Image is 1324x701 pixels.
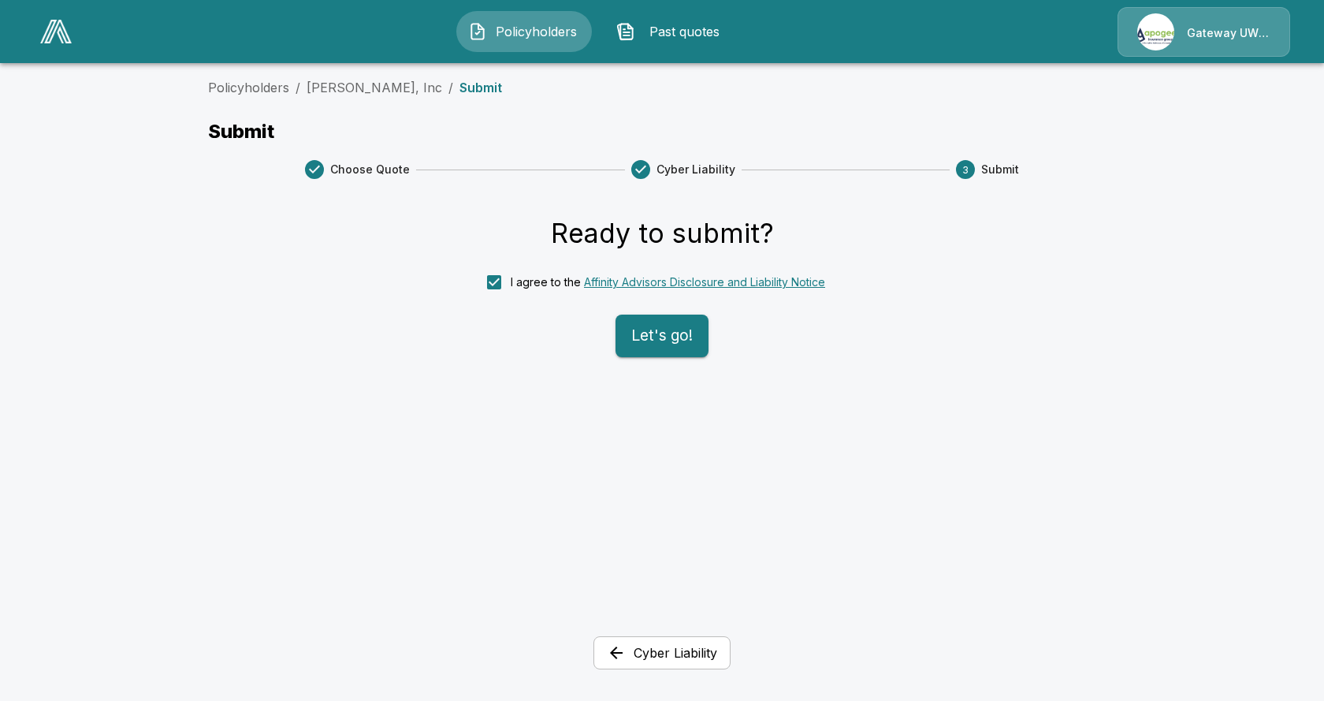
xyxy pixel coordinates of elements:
div: Ready to submit? [551,217,774,250]
button: Past quotes IconPast quotes [604,11,740,52]
span: Policyholders [493,22,580,41]
div: I agree to the [511,274,825,290]
a: Policyholders [208,80,289,95]
nav: breadcrumb [208,78,1116,97]
img: AA Logo [40,20,72,43]
img: Past quotes Icon [616,22,635,41]
span: Past quotes [642,22,728,41]
img: Policyholders Icon [468,22,487,41]
li: / [448,78,453,97]
a: [PERSON_NAME], Inc [307,80,442,95]
span: Choose Quote [330,162,410,177]
button: Let's go! [616,315,708,357]
button: Policyholders IconPolicyholders [456,11,592,52]
p: Submit [208,122,1116,141]
span: Submit [981,162,1019,177]
text: 3 [962,164,969,176]
span: Cyber Liability [656,162,735,177]
li: / [296,78,300,97]
button: I agree to the [584,274,825,290]
p: Submit [459,81,502,94]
